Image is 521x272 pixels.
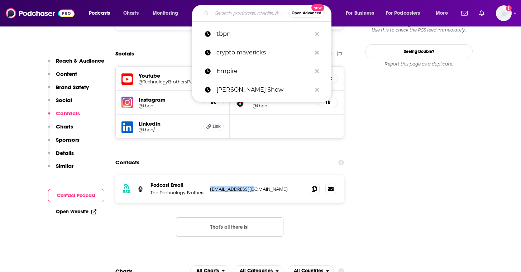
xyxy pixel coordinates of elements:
button: Open AdvancedNew [288,9,325,18]
p: Shawn Ryan Show [216,81,311,99]
p: Podcast Email [150,182,204,188]
p: The Technology Brothers [150,190,204,196]
a: Link [204,122,224,131]
button: Charts [48,123,73,136]
span: New [311,4,324,11]
a: tbpn [192,25,331,43]
h5: Instagram [139,96,198,103]
p: Contacts [56,110,80,117]
p: Charts [56,123,73,130]
button: Sponsors [48,136,80,150]
button: open menu [431,8,457,19]
p: Sponsors [56,136,80,143]
span: Open Advanced [292,11,321,15]
img: iconImage [121,97,133,108]
h2: Contacts [115,156,139,169]
span: For Business [346,8,374,18]
img: User Profile [496,5,512,21]
svg: Add a profile image [506,5,512,11]
p: Empire [216,62,311,81]
button: open menu [84,8,119,19]
p: Details [56,150,74,156]
button: Nothing here. [176,217,283,237]
img: Podchaser - Follow, Share and Rate Podcasts [6,6,75,20]
button: Similar [48,162,73,176]
h5: 5k [210,99,218,106]
button: open menu [148,8,187,19]
h5: Youtube [139,72,198,79]
p: Social [56,97,72,103]
button: Content [48,71,77,84]
h5: LinkedIn [139,120,198,127]
a: Show notifications dropdown [476,7,487,19]
button: open menu [341,8,383,19]
span: More [436,8,448,18]
h5: 99k [324,76,332,82]
button: Reach & Audience [48,57,104,71]
a: Seeing Double? [365,44,473,58]
p: tbpn [216,25,311,43]
div: Are we missing an episode or update? Use this to check the RSS feed immediately. [365,21,473,33]
span: Monitoring [153,8,178,18]
button: Brand Safety [48,84,89,97]
button: Social [48,97,72,110]
a: Empire [192,62,331,81]
h2: Socials [115,47,134,60]
a: crypto mavericks [192,43,331,62]
button: Details [48,150,74,163]
p: Similar [56,162,73,169]
p: Reach & Audience [56,57,104,64]
a: Open Website [56,209,96,215]
a: @TechnologyBrothersPod [139,79,198,84]
span: For Podcasters [386,8,420,18]
a: Show notifications dropdown [458,7,470,19]
span: Podcasts [89,8,110,18]
a: Charts [119,8,143,19]
p: Brand Safety [56,84,89,91]
span: Charts [123,8,139,18]
button: Show profile menu [496,5,512,21]
a: @tbpn [253,103,312,108]
h3: RSS [123,189,130,195]
button: Contacts [48,110,80,123]
a: @tbpn [139,103,198,108]
span: Logged in as HughE [496,5,512,21]
h5: 1k [324,99,332,106]
p: [EMAIL_ADDRESS][DOMAIN_NAME] [210,186,303,192]
div: Search podcasts, credits, & more... [199,5,338,21]
span: Link [212,123,221,129]
div: Report this page as a duplicate. [365,61,473,67]
input: Search podcasts, credits, & more... [212,8,288,19]
button: Contact Podcast [48,189,104,202]
p: Content [56,71,77,77]
a: [PERSON_NAME] Show [192,81,331,99]
a: @tbpn/ [139,127,198,132]
button: open menu [381,8,431,19]
p: crypto mavericks [216,43,311,62]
